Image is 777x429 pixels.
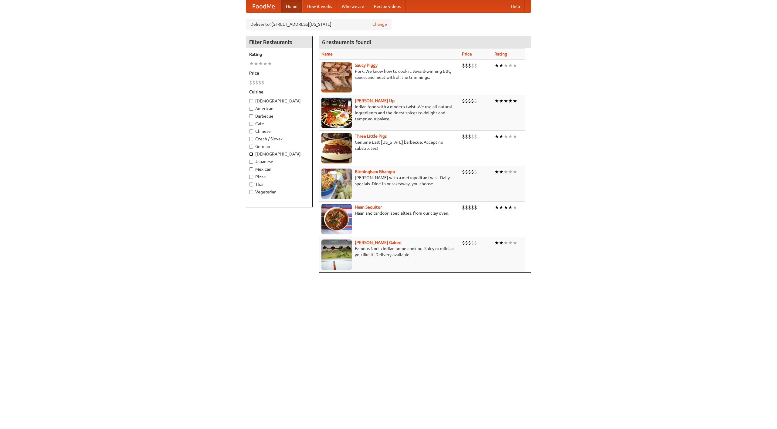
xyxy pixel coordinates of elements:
[468,240,471,246] li: $
[252,79,255,86] li: $
[249,151,309,157] label: [DEMOGRAPHIC_DATA]
[499,204,504,211] li: ★
[504,133,508,140] li: ★
[474,62,477,69] li: $
[281,0,302,12] a: Home
[322,39,371,45] ng-pluralize: 6 restaurants found!
[249,121,309,127] label: Cafe
[249,174,309,180] label: Pizza
[508,240,513,246] li: ★
[249,89,309,95] h5: Cuisine
[321,52,333,56] a: Name
[249,175,253,179] input: Pizza
[494,169,499,175] li: ★
[504,204,508,211] li: ★
[474,240,477,246] li: $
[504,169,508,175] li: ★
[321,133,352,163] img: littlepigs.jpg
[249,143,309,149] label: German
[246,36,312,48] h4: Filter Restaurants
[267,60,272,67] li: ★
[462,169,465,175] li: $
[254,60,258,67] li: ★
[321,240,352,270] img: currygalore.jpg
[494,62,499,69] li: ★
[499,98,504,104] li: ★
[249,114,253,118] input: Barbecue
[249,159,309,165] label: Japanese
[494,240,499,246] li: ★
[465,62,468,69] li: $
[321,210,457,216] p: Naan and tandoori specialties, from our clay oven.
[249,137,253,141] input: Czech / Slovak
[513,62,517,69] li: ★
[321,98,352,128] img: curryup.jpg
[355,205,382,209] a: Naan Sequitur
[321,62,352,92] img: saucy.jpg
[465,98,468,104] li: $
[249,129,253,133] input: Chinese
[249,136,309,142] label: Czech / Slovak
[462,98,465,104] li: $
[258,60,263,67] li: ★
[249,166,309,172] label: Mexican
[508,98,513,104] li: ★
[504,62,508,69] li: ★
[462,240,465,246] li: $
[471,240,474,246] li: $
[355,169,395,174] b: Birmingham Bhangra
[249,128,309,134] label: Chinese
[249,79,252,86] li: $
[355,63,378,68] b: Saucy Piggy
[258,79,261,86] li: $
[471,133,474,140] li: $
[494,133,499,140] li: ★
[499,133,504,140] li: ★
[246,0,281,12] a: FoodMe
[355,98,395,103] b: [PERSON_NAME] Up
[471,204,474,211] li: $
[508,62,513,69] li: ★
[249,181,309,187] label: Thai
[474,133,477,140] li: $
[249,167,253,171] input: Mexican
[471,98,474,104] li: $
[249,51,309,57] h5: Rating
[465,204,468,211] li: $
[468,98,471,104] li: $
[255,79,258,86] li: $
[355,240,402,245] a: [PERSON_NAME] Galore
[513,133,517,140] li: ★
[249,189,309,195] label: Vegetarian
[465,169,468,175] li: $
[471,62,474,69] li: $
[462,62,465,69] li: $
[321,175,457,187] p: [PERSON_NAME] with a metropolitan twist. Daily specials. Dine-in or takeaway, you choose.
[474,98,477,104] li: $
[494,204,499,211] li: ★
[321,246,457,258] p: Famous North Indian home cooking. Spicy or mild, as you like it. Delivery available.
[261,79,264,86] li: $
[468,62,471,69] li: $
[513,204,517,211] li: ★
[249,145,253,149] input: German
[321,104,457,122] p: Indian food with a modern twist. We use all-natural ingredients and the finest spices to delight ...
[249,98,309,104] label: [DEMOGRAPHIC_DATA]
[508,133,513,140] li: ★
[249,152,253,156] input: [DEMOGRAPHIC_DATA]
[263,60,267,67] li: ★
[513,98,517,104] li: ★
[494,52,507,56] a: Rating
[508,169,513,175] li: ★
[321,204,352,234] img: naansequitur.jpg
[462,52,472,56] a: Price
[499,169,504,175] li: ★
[494,98,499,104] li: ★
[321,139,457,151] p: Genuine East [US_STATE] barbecue. Accept no substitutes!
[499,62,504,69] li: ★
[471,169,474,175] li: $
[321,68,457,80] p: Pork. We know how to cook it. Award-winning BBQ sauce, and meat with all the trimmings.
[249,107,253,111] input: American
